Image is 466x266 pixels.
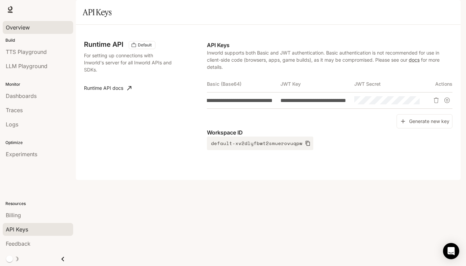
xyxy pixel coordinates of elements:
[428,76,452,92] th: Actions
[409,57,420,63] a: docs
[207,128,452,137] p: Workspace ID
[81,81,134,95] a: Runtime API docs
[207,49,452,70] p: Inworld supports both Basic and JWT authentication. Basic authentication is not recommended for u...
[397,114,452,129] button: Generate new key
[84,41,123,48] h3: Runtime API
[83,5,111,19] h1: API Keys
[354,76,428,92] th: JWT Secret
[129,41,155,49] div: These keys will apply to your current workspace only
[431,95,442,106] button: Delete API key
[84,52,172,73] p: For setting up connections with Inworld's server for all Inworld APIs and SDKs.
[207,76,281,92] th: Basic (Base64)
[443,243,459,259] div: Open Intercom Messenger
[135,42,154,48] span: Default
[280,76,354,92] th: JWT Key
[207,41,452,49] p: API Keys
[442,95,452,106] button: Suspend API key
[207,137,313,150] button: default-xv2dlyfbwt2smuerovuqpw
